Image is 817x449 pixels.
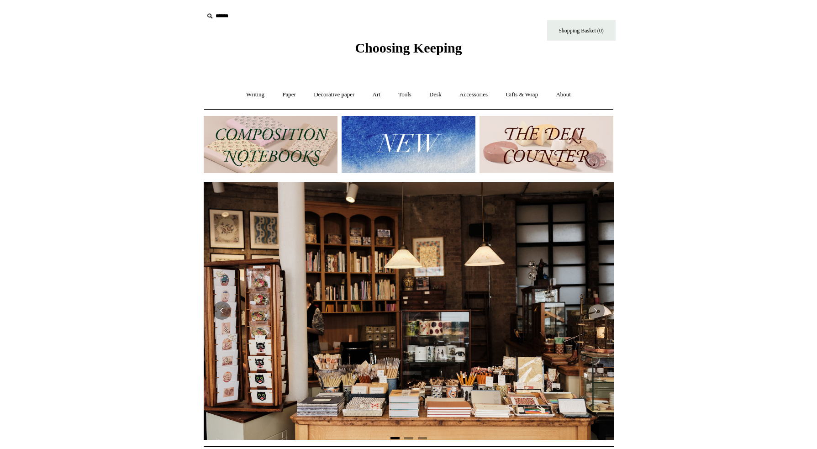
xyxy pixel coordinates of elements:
img: 20250131 INSIDE OF THE SHOP.jpg__PID:b9484a69-a10a-4bde-9e8d-1408d3d5e6ad [204,182,614,440]
img: New.jpg__PID:f73bdf93-380a-4a35-bcfe-7823039498e1 [342,116,475,173]
span: Choosing Keeping [355,40,462,55]
a: Tools [390,83,420,107]
button: Next [586,301,605,320]
button: Page 2 [404,437,413,439]
button: Previous [213,301,231,320]
a: Accessories [451,83,496,107]
a: Art [364,83,389,107]
img: The Deli Counter [480,116,613,173]
img: 202302 Composition ledgers.jpg__PID:69722ee6-fa44-49dd-a067-31375e5d54ec [204,116,337,173]
button: Page 1 [390,437,400,439]
a: Writing [238,83,273,107]
a: Decorative paper [306,83,363,107]
button: Page 3 [418,437,427,439]
a: Gifts & Wrap [497,83,546,107]
a: Choosing Keeping [355,48,462,54]
a: Paper [274,83,304,107]
a: Shopping Basket (0) [547,20,616,41]
a: Desk [421,83,450,107]
a: About [548,83,579,107]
